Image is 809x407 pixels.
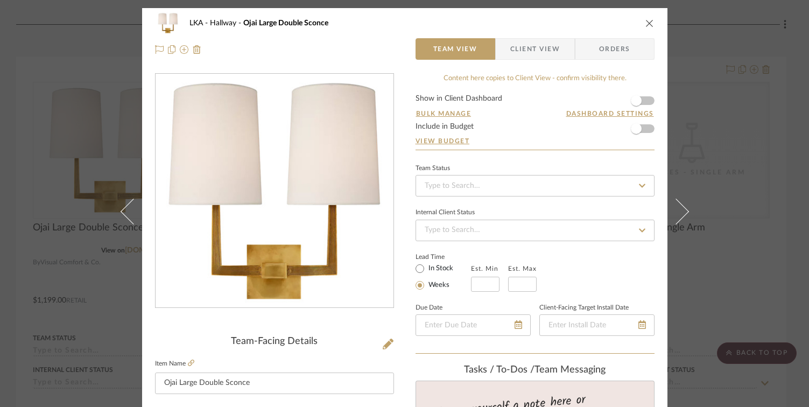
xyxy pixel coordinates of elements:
img: 36d30748-b913-4cfd-8400-b8cd836dbc79_48x40.jpg [155,12,181,34]
input: Enter Due Date [416,314,531,336]
span: LKA [189,19,210,27]
label: In Stock [426,264,453,273]
input: Enter Item Name [155,373,394,394]
label: Item Name [155,359,194,368]
input: Enter Install Date [539,314,655,336]
span: Tasks / To-Dos / [464,365,534,375]
button: Dashboard Settings [566,109,655,118]
input: Type to Search… [416,220,655,241]
label: Est. Max [508,265,537,272]
label: Due Date [416,305,442,311]
input: Type to Search… [416,175,655,197]
div: Content here copies to Client View - confirm visibility there. [416,73,655,84]
label: Client-Facing Target Install Date [539,305,629,311]
a: View Budget [416,137,655,145]
img: 36d30748-b913-4cfd-8400-b8cd836dbc79_436x436.jpg [158,74,391,308]
div: team Messaging [416,364,655,376]
button: close [645,18,655,28]
img: Remove from project [193,45,201,54]
span: Ojai Large Double Sconce [243,19,328,27]
label: Weeks [426,280,449,290]
div: Internal Client Status [416,210,475,215]
button: Bulk Manage [416,109,472,118]
span: Client View [510,38,560,60]
div: Team-Facing Details [155,336,394,348]
span: Hallway [210,19,243,27]
mat-radio-group: Select item type [416,262,471,292]
label: Est. Min [471,265,498,272]
div: 0 [156,74,393,308]
label: Lead Time [416,252,471,262]
div: Team Status [416,166,450,171]
span: Orders [587,38,642,60]
span: Team View [433,38,477,60]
